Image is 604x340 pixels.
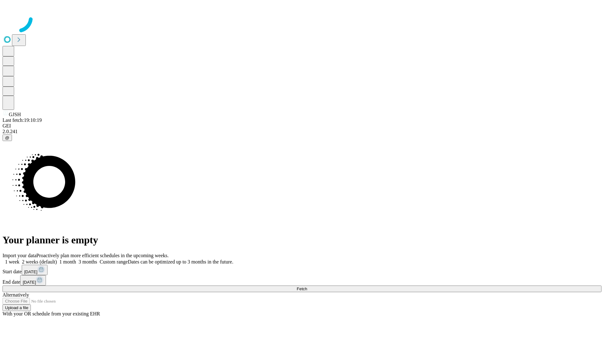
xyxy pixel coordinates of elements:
[3,234,601,246] h1: Your planner is empty
[3,123,601,129] div: GEI
[79,259,97,264] span: 3 months
[100,259,128,264] span: Custom range
[5,259,20,264] span: 1 week
[3,134,12,141] button: @
[59,259,76,264] span: 1 month
[3,292,29,297] span: Alternatively
[23,280,36,285] span: [DATE]
[3,129,601,134] div: 2.0.241
[3,304,31,311] button: Upload a file
[24,269,37,274] span: [DATE]
[3,253,36,258] span: Import your data
[22,259,57,264] span: 2 weeks (default)
[9,112,21,117] span: GJSH
[3,311,100,316] span: With your OR schedule from your existing EHR
[3,286,601,292] button: Fetch
[20,275,46,286] button: [DATE]
[5,135,9,140] span: @
[297,286,307,291] span: Fetch
[3,275,601,286] div: End date
[3,265,601,275] div: Start date
[22,265,48,275] button: [DATE]
[3,117,42,123] span: Last fetch: 19:10:19
[36,253,169,258] span: Proactively plan more efficient schedules in the upcoming weeks.
[128,259,233,264] span: Dates can be optimized up to 3 months in the future.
